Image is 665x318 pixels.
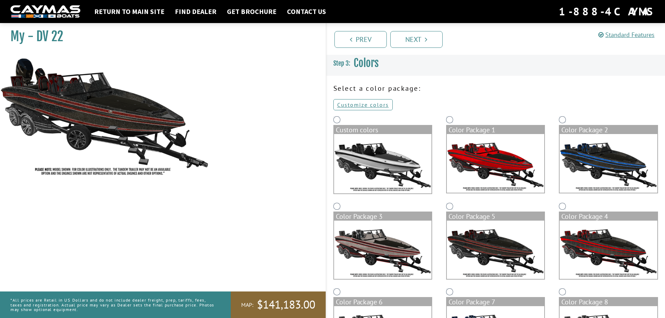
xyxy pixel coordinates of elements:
img: color_package_365.png [447,221,544,279]
div: Color Package 1 [447,126,544,134]
a: Return to main site [91,7,168,16]
a: Standard Features [598,31,655,39]
p: Select a color package: [333,83,658,94]
img: color_package_366.png [560,221,657,279]
a: MAP:$141,183.00 [231,291,326,318]
div: Color Package 4 [560,212,657,221]
div: Custom colors [334,126,431,134]
div: Color Package 7 [447,298,544,306]
img: DV22-Base-Layer.png [334,134,431,193]
img: color_package_364.png [334,221,431,279]
a: Prev [334,31,387,48]
img: white-logo-c9c8dbefe5ff5ceceb0f0178aa75bf4bb51f6bca0971e226c86eb53dfe498488.png [10,5,80,18]
p: *All prices are Retail in US Dollars and do not include dealer freight, prep, tariffs, fees, taxe... [10,294,215,315]
div: Color Package 3 [334,212,431,221]
img: color_package_362.png [447,134,544,193]
div: Color Package 2 [560,126,657,134]
div: Color Package 6 [334,298,431,306]
a: Next [390,31,443,48]
div: Color Package 8 [560,298,657,306]
h1: My - DV 22 [10,29,308,44]
a: Contact Us [283,7,330,16]
a: Customize colors [333,99,393,110]
img: color_package_363.png [560,134,657,193]
span: MAP: [241,301,253,309]
a: Find Dealer [171,7,220,16]
a: Get Brochure [223,7,280,16]
div: 1-888-4CAYMAS [559,4,655,19]
span: $141,183.00 [257,297,315,312]
div: Color Package 5 [447,212,544,221]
